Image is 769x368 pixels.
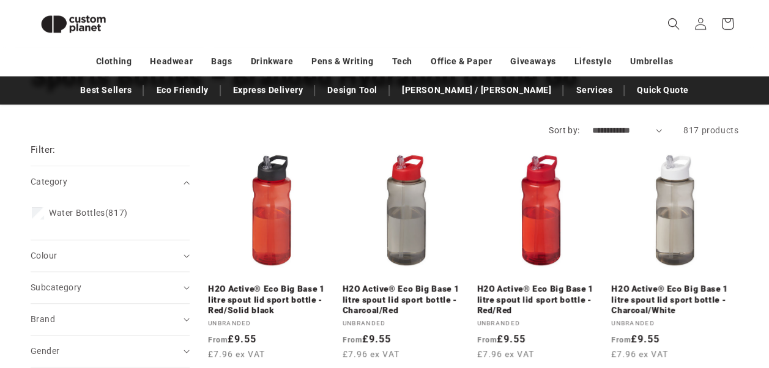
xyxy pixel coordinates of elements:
[31,314,55,324] span: Brand
[31,346,59,356] span: Gender
[321,79,384,101] a: Design Tool
[31,5,116,43] img: Custom Planet
[31,166,190,197] summary: Category (0 selected)
[96,51,132,72] a: Clothing
[396,79,557,101] a: [PERSON_NAME] / [PERSON_NAME]
[31,251,57,260] span: Colour
[31,143,56,157] h2: Filter:
[631,79,695,101] a: Quick Quote
[74,79,138,101] a: Best Sellers
[211,51,232,72] a: Bags
[510,51,555,72] a: Giveaways
[31,272,190,303] summary: Subcategory (0 selected)
[570,79,619,101] a: Services
[574,51,612,72] a: Lifestyle
[31,177,67,186] span: Category
[660,10,687,37] summary: Search
[477,284,604,316] a: H2O Active® Eco Big Base 1 litre spout lid sport bottle - Red/Red
[683,125,738,135] span: 817 products
[251,51,293,72] a: Drinkware
[150,79,214,101] a: Eco Friendly
[549,125,579,135] label: Sort by:
[392,51,412,72] a: Tech
[31,336,190,367] summary: Gender (0 selected)
[208,284,335,316] a: H2O Active® Eco Big Base 1 litre spout lid sport bottle - Red/Solid black
[31,304,190,335] summary: Brand (0 selected)
[227,79,310,101] a: Express Delivery
[31,282,81,292] span: Subcategory
[431,51,492,72] a: Office & Paper
[565,236,769,368] iframe: Chat Widget
[31,240,190,271] summary: Colour (0 selected)
[311,51,373,72] a: Pens & Writing
[49,208,105,218] span: Water Bottles
[630,51,673,72] a: Umbrellas
[49,207,128,218] span: (817)
[150,51,193,72] a: Headwear
[343,284,470,316] a: H2O Active® Eco Big Base 1 litre spout lid sport bottle - Charcoal/Red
